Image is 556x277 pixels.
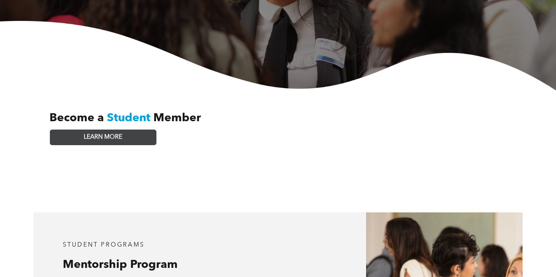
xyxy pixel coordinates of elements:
span: Become a [49,112,104,124]
a: LEARN MORE [50,130,156,145]
span: student programs [63,242,145,248]
span: Student [107,112,150,124]
span: LEARN MORE [84,134,122,141]
h3: Mentorship Program [63,258,337,272]
span: Member [153,112,201,124]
